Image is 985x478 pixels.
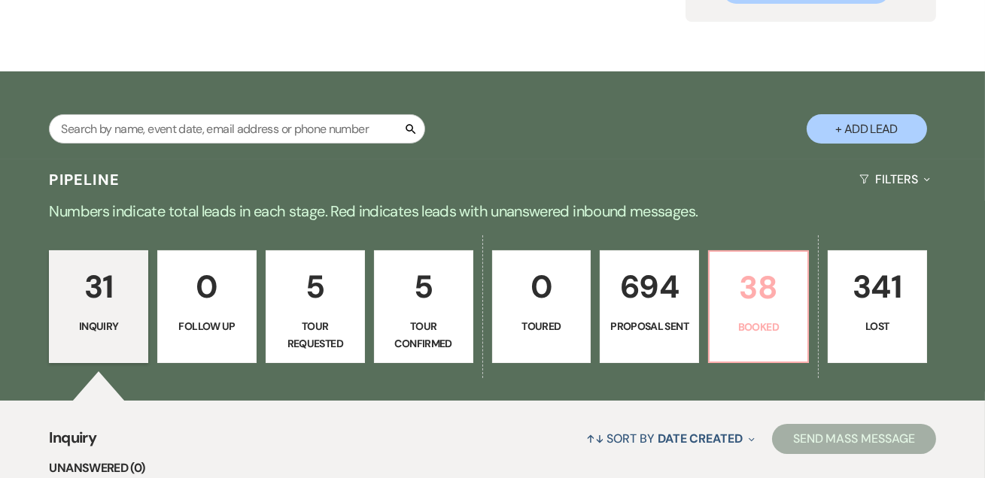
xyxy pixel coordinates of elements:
p: Follow Up [167,318,247,334]
p: 341 [838,262,917,312]
p: Tour Confirmed [384,318,464,352]
a: 38Booked [708,250,809,363]
a: 694Proposal Sent [600,250,699,363]
p: 5 [275,262,355,312]
button: Filters [853,159,935,199]
h3: Pipeline [49,169,120,190]
input: Search by name, event date, email address or phone number [49,114,425,144]
button: + Add Lead [807,114,927,144]
p: 31 [59,262,138,312]
p: 38 [719,262,798,313]
p: Toured [502,318,582,334]
span: ↑↓ [586,431,604,446]
a: 0Follow Up [157,250,257,363]
li: Unanswered (0) [49,458,935,478]
a: 31Inquiry [49,250,148,363]
p: 5 [384,262,464,312]
p: 0 [502,262,582,312]
span: Inquiry [49,426,96,458]
span: Date Created [658,431,743,446]
p: 0 [167,262,247,312]
p: 694 [610,262,689,312]
button: Sort By Date Created [580,419,761,458]
p: Proposal Sent [610,318,689,334]
a: 0Toured [492,250,591,363]
p: Booked [719,319,798,335]
p: Inquiry [59,318,138,334]
button: Send Mass Message [772,424,936,454]
a: 341Lost [828,250,927,363]
a: 5Tour Requested [266,250,365,363]
a: 5Tour Confirmed [374,250,473,363]
p: Tour Requested [275,318,355,352]
p: Lost [838,318,917,334]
